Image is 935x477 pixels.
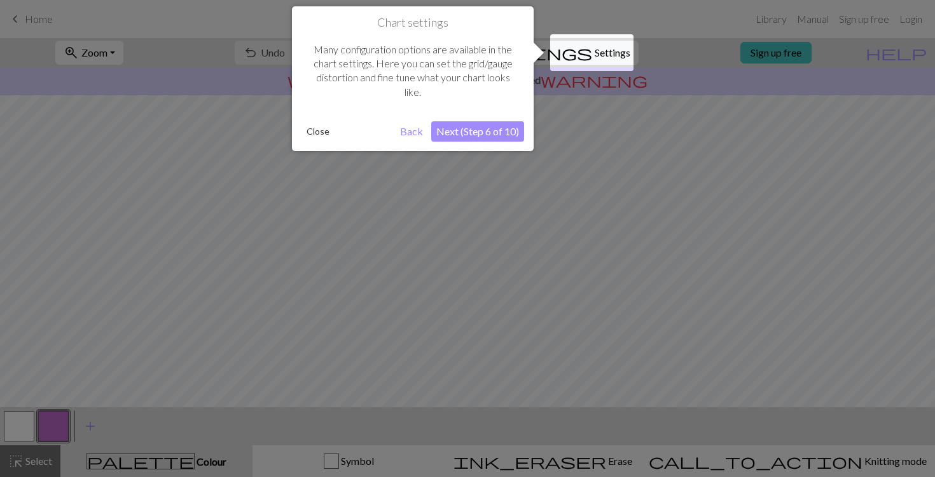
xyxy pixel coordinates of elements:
button: Next (Step 6 of 10) [431,121,524,142]
h1: Chart settings [301,16,524,30]
div: Chart settings [292,6,534,151]
div: Many configuration options are available in the chart settings. Here you can set the grid/gauge d... [301,30,524,112]
button: Back [395,121,428,142]
button: Close [301,122,335,141]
